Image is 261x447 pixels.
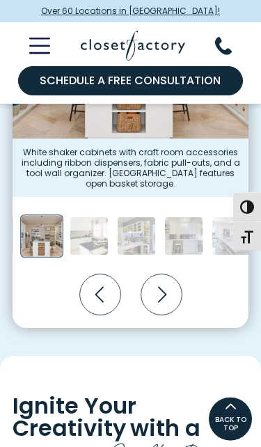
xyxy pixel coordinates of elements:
[215,37,248,55] button: Phone Number
[233,221,261,251] button: Toggle Font size
[209,416,252,432] span: BACK TO TOP
[208,397,253,441] a: BACK TO TOP
[13,139,248,197] figcaption: White shaker cabinets with craft room accessories including ribbon dispensers, fabric pull-outs, ...
[75,269,125,320] button: Previous slide
[233,192,261,221] button: Toggle High Contrast
[164,217,203,256] img: Craft White Chocolate Shaker cabinetry with flat file drawers, vertical paper slots, and a built-...
[13,390,136,444] span: Ignite Your Creativity
[20,215,63,258] img: Craft room Shaker cabinets with craft room accessories including ribbon dispensers, fabric pull-o...
[117,217,156,256] img: Craft room organization with Glass-front upper cabinets with Shaker frames in White Chocolate mel...
[70,217,109,256] img: Custom craft room Raised Panel cabinet doors in Antique White melamine with a dark solid-surface ...
[81,31,185,61] img: Closet Factory Logo
[13,38,50,54] button: Toggle Mobile Menu
[41,5,220,17] span: Over 60 Locations in [GEOGRAPHIC_DATA]!
[18,66,242,95] a: Schedule a Free Consultation
[212,217,251,256] img: Custom craft room with craft station center island
[136,269,187,320] button: Next slide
